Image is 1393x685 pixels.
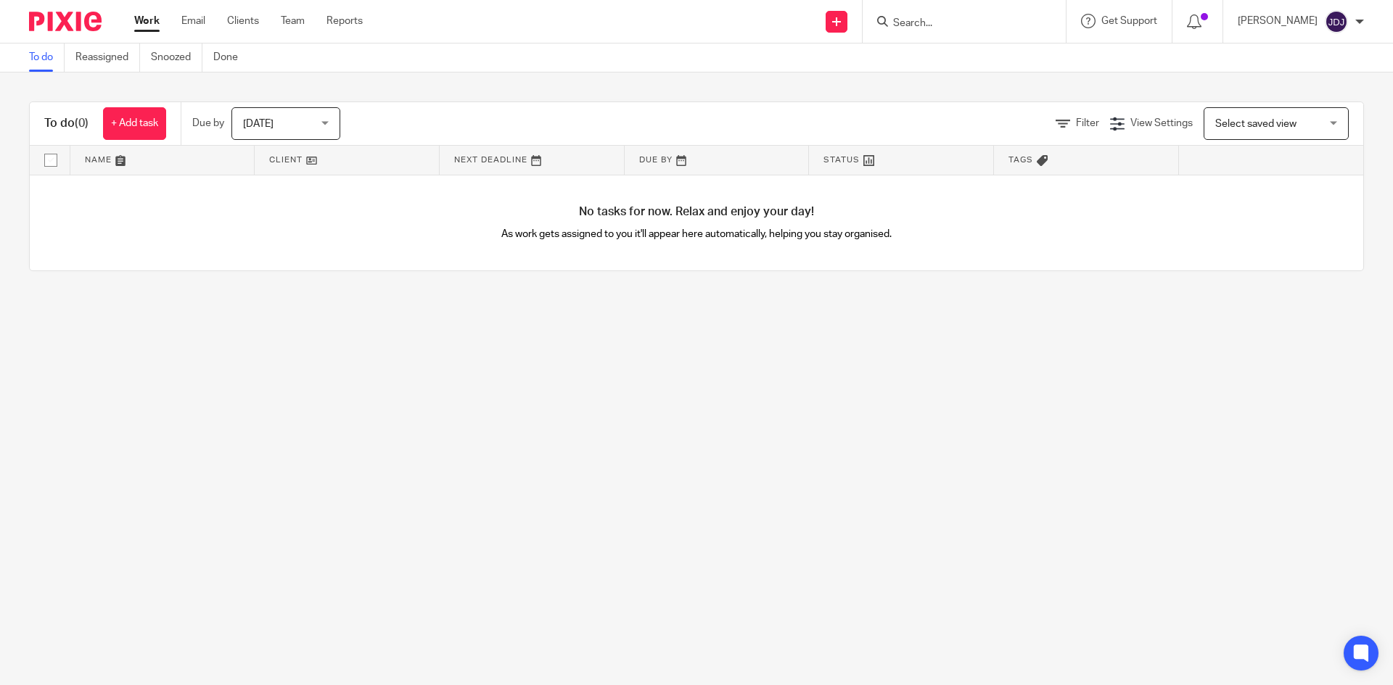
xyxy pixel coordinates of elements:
a: Reports [326,14,363,28]
a: Clients [227,14,259,28]
span: View Settings [1130,118,1193,128]
span: Filter [1076,118,1099,128]
a: Email [181,14,205,28]
h4: No tasks for now. Relax and enjoy your day! [30,204,1363,220]
a: Team [281,14,305,28]
p: As work gets assigned to you it'll appear here automatically, helping you stay organised. [363,227,1030,241]
p: Due by [192,116,224,130]
input: Search [892,17,1022,30]
span: [DATE] [243,119,274,129]
span: Get Support [1101,16,1157,26]
a: + Add task [103,107,166,140]
p: [PERSON_NAME] [1238,14,1318,28]
img: Pixie [29,12,102,31]
a: Done [213,43,249,72]
a: Work [134,14,160,28]
span: (0) [75,117,89,129]
span: Select saved view [1215,119,1297,129]
span: Tags [1008,156,1033,164]
a: Reassigned [75,43,140,72]
a: Snoozed [151,43,202,72]
img: svg%3E [1325,10,1348,33]
a: To do [29,43,65,72]
h1: To do [44,116,89,131]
